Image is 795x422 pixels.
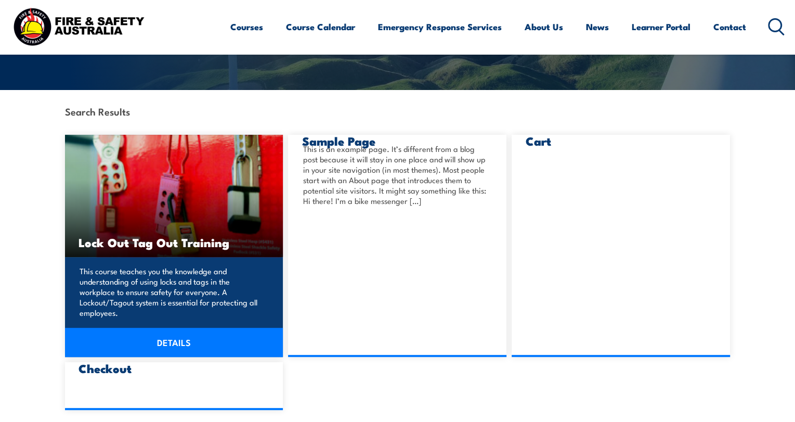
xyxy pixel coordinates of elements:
a: Course Calendar [286,13,355,41]
strong: Search Results [65,104,130,118]
a: Emergency Response Services [378,13,502,41]
a: Learner Portal [632,13,690,41]
p: This is an example page. It’s different from a blog post because it will stay in one place and wi... [303,144,489,206]
a: About Us [525,13,563,41]
h3: Checkout [79,362,270,374]
h3: Cart [525,135,716,147]
p: This course teaches you the knowledge and understanding of using locks and tags in the workplace ... [80,266,266,318]
a: DETAILS [65,328,283,357]
a: News [586,13,609,41]
a: Courses [230,13,263,41]
img: Lock Out Tag Out Training [65,135,283,257]
a: Contact [713,13,746,41]
h3: Sample Page [302,135,493,147]
h3: Lock Out Tag Out Training [79,236,270,248]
